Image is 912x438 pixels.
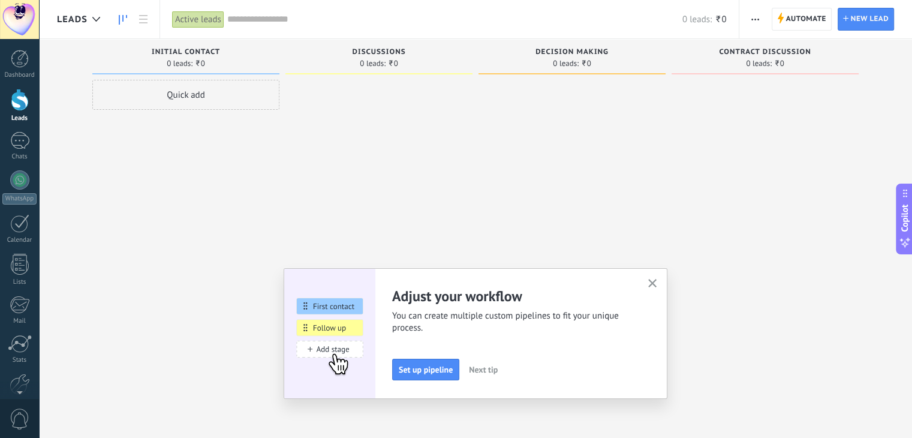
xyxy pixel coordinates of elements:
span: 0 leads: [360,60,386,67]
span: 0 leads: [682,14,712,25]
span: Initial contact [152,48,220,56]
button: More [747,8,764,31]
span: ₹0 [581,60,591,67]
div: Stats [2,356,37,364]
div: Chats [2,153,37,161]
a: List [133,8,153,31]
div: Initial contact [98,48,273,58]
div: Dashboard [2,71,37,79]
span: Contract discussion [719,48,811,56]
div: Quick add [92,80,279,110]
span: 0 leads: [553,60,579,67]
div: Mail [2,317,37,325]
button: Next tip [463,361,503,379]
a: New lead [838,8,894,31]
div: Active leads [172,11,224,28]
span: ₹0 [774,60,784,67]
h2: Adjust your workflow [392,287,633,305]
span: Discussions [352,48,405,56]
div: Leads [2,115,37,122]
span: 0 leads: [167,60,192,67]
div: WhatsApp [2,193,37,205]
div: Discussions [291,48,466,58]
div: Contract discussion [678,48,853,58]
span: ₹0 [195,60,205,67]
span: Set up pipeline [399,365,453,374]
span: ₹0 [388,60,398,67]
span: Leads [57,14,88,25]
span: Next tip [469,365,498,374]
span: You can create multiple custom pipelines to fit your unique process. [392,310,633,334]
a: Automate [772,8,832,31]
span: 0 leads: [746,60,772,67]
a: Leads [113,8,133,31]
span: New lead [851,8,889,30]
span: Copilot [899,205,911,232]
span: ₹0 [715,14,726,25]
span: Automate [786,8,826,30]
div: Lists [2,278,37,286]
button: Set up pipeline [392,359,459,380]
div: Decision making [484,48,660,58]
span: Decision making [535,48,609,56]
div: Calendar [2,236,37,244]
